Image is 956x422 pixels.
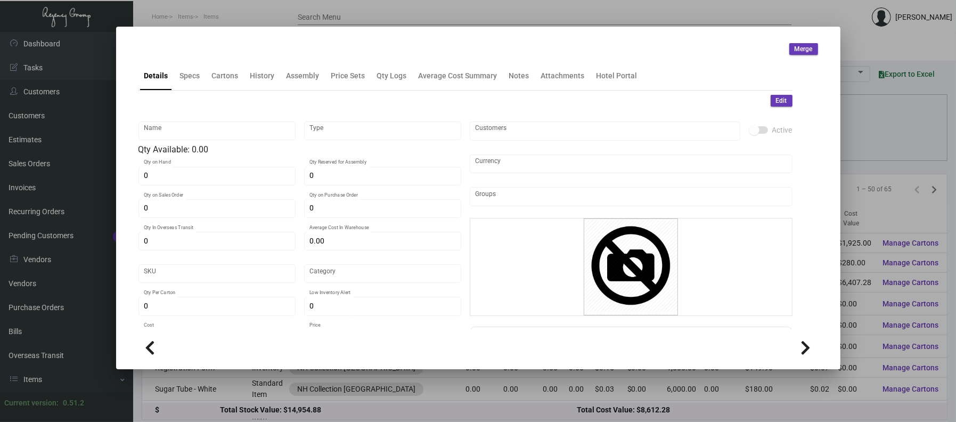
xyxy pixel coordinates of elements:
div: Hotel Portal [597,70,638,82]
span: Active [772,124,792,136]
div: Average Cost Summary [419,70,497,82]
div: 0.51.2 [63,397,84,409]
div: Cartons [212,70,239,82]
input: Add new.. [475,192,787,201]
div: Specs [180,70,200,82]
div: Notes [509,70,529,82]
span: Merge [795,45,813,54]
div: Qty Available: 0.00 [138,143,461,156]
button: Merge [789,43,818,55]
input: Add new.. [475,127,734,135]
div: Qty Logs [377,70,407,82]
div: Details [144,70,168,82]
div: Price Sets [331,70,365,82]
div: Attachments [541,70,585,82]
div: History [250,70,275,82]
span: Edit [776,96,787,106]
div: Assembly [287,70,320,82]
button: Edit [771,95,792,107]
div: Current version: [4,397,59,409]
